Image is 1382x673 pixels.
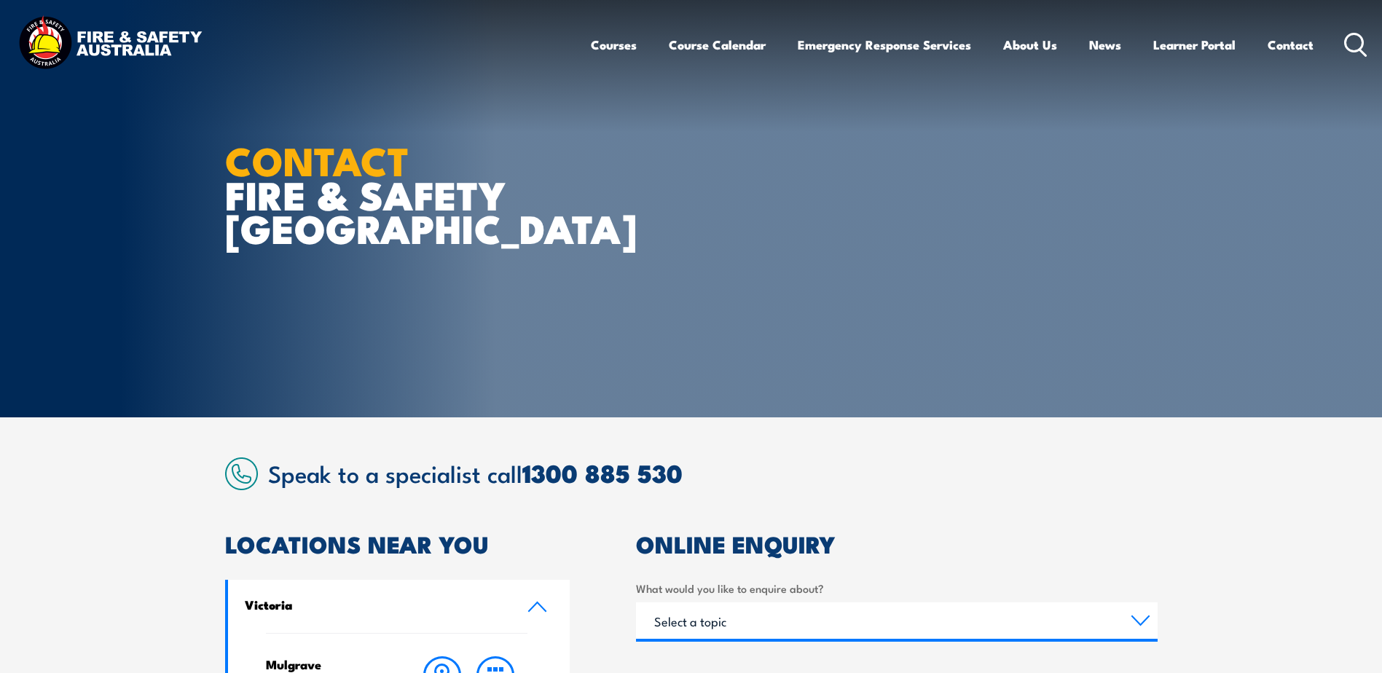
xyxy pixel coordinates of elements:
[1089,25,1121,64] a: News
[669,25,766,64] a: Course Calendar
[1268,25,1314,64] a: Contact
[1003,25,1057,64] a: About Us
[228,580,570,633] a: Victoria
[636,533,1158,554] h2: ONLINE ENQUIRY
[266,656,388,672] h4: Mulgrave
[225,143,585,245] h1: FIRE & SAFETY [GEOGRAPHIC_DATA]
[798,25,971,64] a: Emergency Response Services
[636,580,1158,597] label: What would you like to enquire about?
[1153,25,1236,64] a: Learner Portal
[245,597,506,613] h4: Victoria
[225,129,409,189] strong: CONTACT
[522,453,683,492] a: 1300 885 530
[225,533,570,554] h2: LOCATIONS NEAR YOU
[591,25,637,64] a: Courses
[268,460,1158,486] h2: Speak to a specialist call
